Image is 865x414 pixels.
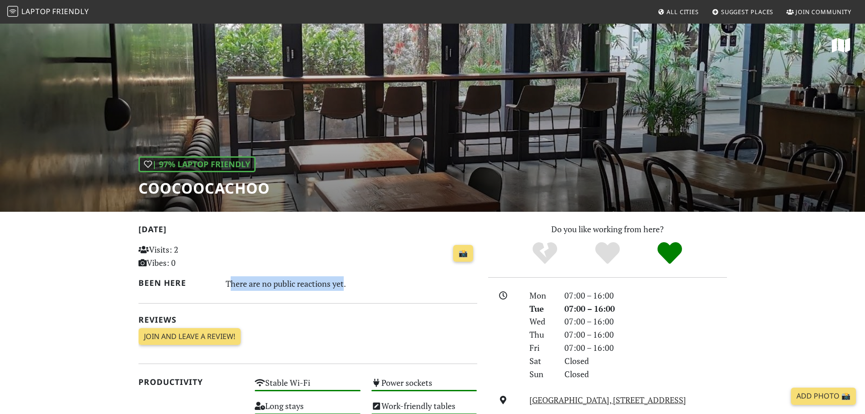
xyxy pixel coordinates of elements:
a: [GEOGRAPHIC_DATA], [STREET_ADDRESS] [529,394,686,405]
div: No [514,241,576,266]
div: Sun [524,368,559,381]
div: Stable Wi-Fi [249,375,366,399]
h2: [DATE] [138,224,477,238]
a: All Cities [654,4,702,20]
div: Power sockets [366,375,483,399]
p: Do you like working from here? [488,223,727,236]
h1: Coocoocachoo [138,180,270,197]
span: All Cities [667,8,699,16]
div: 07:00 – 16:00 [559,315,732,328]
div: Fri [524,341,559,354]
div: There are no public reactions yet. [226,276,477,291]
img: LaptopFriendly [7,6,18,17]
div: 07:00 – 16:00 [559,341,732,354]
div: Mon [524,289,559,302]
div: Definitely! [638,241,701,266]
div: 07:00 – 16:00 [559,302,732,315]
h2: Been here [138,278,215,288]
div: 07:00 – 16:00 [559,328,732,341]
div: Closed [559,354,732,368]
p: Visits: 2 Vibes: 0 [138,243,244,269]
h2: Productivity [138,377,244,387]
span: Join Community [796,8,851,16]
div: Closed [559,368,732,381]
div: Yes [576,241,639,266]
div: Tue [524,302,559,315]
div: Sat [524,354,559,368]
h2: Reviews [138,315,477,324]
div: Thu [524,328,559,341]
div: 07:00 – 16:00 [559,289,732,302]
a: 📸 [453,245,473,262]
span: Laptop [21,6,51,16]
span: Friendly [52,6,89,16]
a: Join Community [783,4,855,20]
a: LaptopFriendly LaptopFriendly [7,4,89,20]
span: Suggest Places [721,8,774,16]
a: Suggest Places [708,4,777,20]
div: Wed [524,315,559,328]
div: | 97% Laptop Friendly [138,156,256,172]
a: Join and leave a review! [138,328,241,345]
